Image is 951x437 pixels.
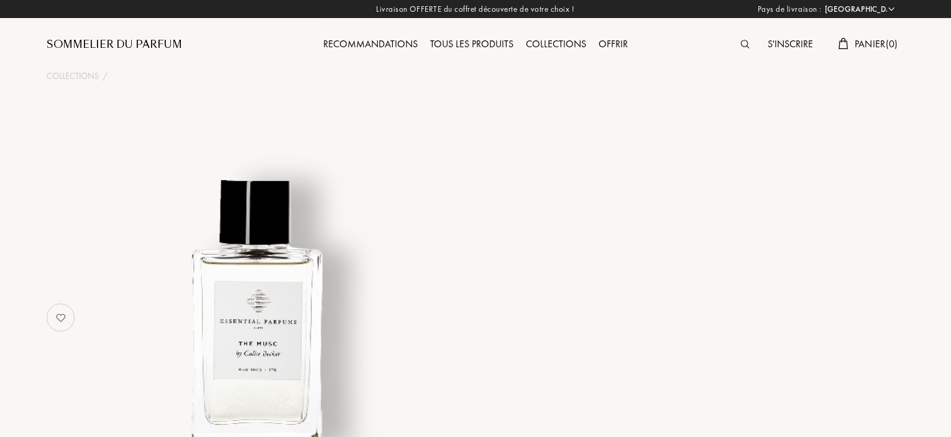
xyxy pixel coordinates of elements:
a: Recommandations [317,37,424,50]
a: Collections [520,37,592,50]
img: search_icn.svg [741,40,750,48]
img: no_like_p.png [48,305,73,330]
img: cart.svg [838,38,848,49]
span: Pays de livraison : [758,3,822,16]
div: Tous les produits [424,37,520,53]
a: S'inscrire [762,37,820,50]
span: Panier ( 0 ) [855,37,898,50]
a: Tous les produits [424,37,520,50]
div: S'inscrire [762,37,820,53]
div: Recommandations [317,37,424,53]
a: Offrir [592,37,634,50]
div: Collections [520,37,592,53]
a: Sommelier du Parfum [47,37,182,52]
a: Collections [47,70,99,83]
div: Offrir [592,37,634,53]
div: / [103,70,108,83]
